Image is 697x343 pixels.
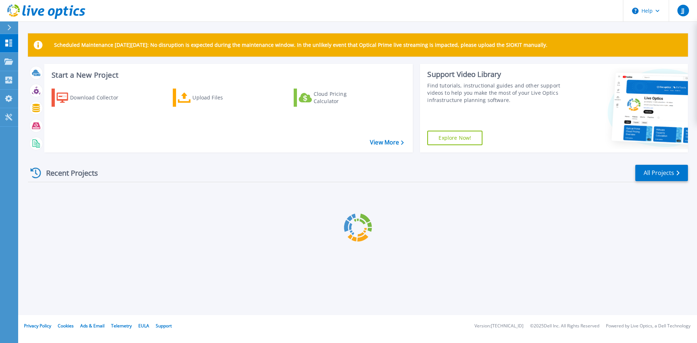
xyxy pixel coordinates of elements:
a: Support [156,323,172,329]
li: Powered by Live Optics, a Dell Technology [606,324,690,328]
div: Recent Projects [28,164,108,182]
a: Cookies [58,323,74,329]
a: EULA [138,323,149,329]
a: All Projects [635,165,688,181]
a: Explore Now! [427,131,482,145]
a: Telemetry [111,323,132,329]
a: Upload Files [173,89,254,107]
a: Privacy Policy [24,323,51,329]
div: Support Video Library [427,70,564,79]
div: Upload Files [192,90,250,105]
a: Download Collector [52,89,133,107]
h3: Start a New Project [52,71,404,79]
div: Cloud Pricing Calculator [314,90,372,105]
p: Scheduled Maintenance [DATE][DATE]: No disruption is expected during the maintenance window. In t... [54,42,547,48]
a: View More [370,139,404,146]
li: © 2025 Dell Inc. All Rights Reserved [530,324,599,328]
div: Find tutorials, instructional guides and other support videos to help you make the most of your L... [427,82,564,104]
a: Ads & Email [80,323,105,329]
div: Download Collector [70,90,128,105]
li: Version: [TECHNICAL_ID] [474,324,523,328]
span: JJ [681,8,684,13]
a: Cloud Pricing Calculator [294,89,375,107]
